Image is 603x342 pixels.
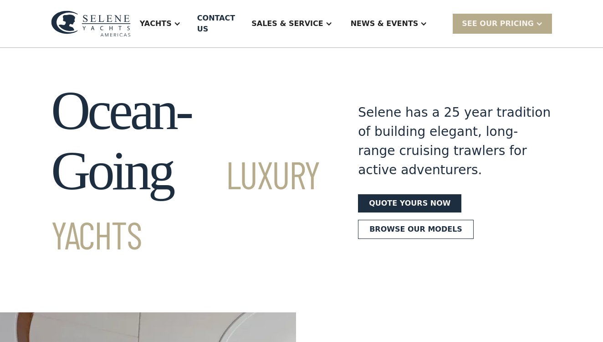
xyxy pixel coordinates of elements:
div: News & EVENTS [342,5,437,42]
div: Yachts [131,5,190,42]
div: Sales & Service [242,5,341,42]
div: News & EVENTS [351,18,419,29]
div: Yachts [140,18,172,29]
span: Luxury Yachts [51,151,320,257]
div: SEE Our Pricing [462,18,534,29]
div: Selene has a 25 year tradition of building elegant, long-range cruising trawlers for active adven... [358,103,552,180]
div: SEE Our Pricing [453,14,552,33]
h1: Ocean-Going [51,81,325,261]
div: Sales & Service [251,18,323,29]
div: Contact US [197,13,235,35]
a: Quote yours now [358,194,461,212]
a: Browse our models [358,220,474,239]
img: logo [51,10,131,36]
